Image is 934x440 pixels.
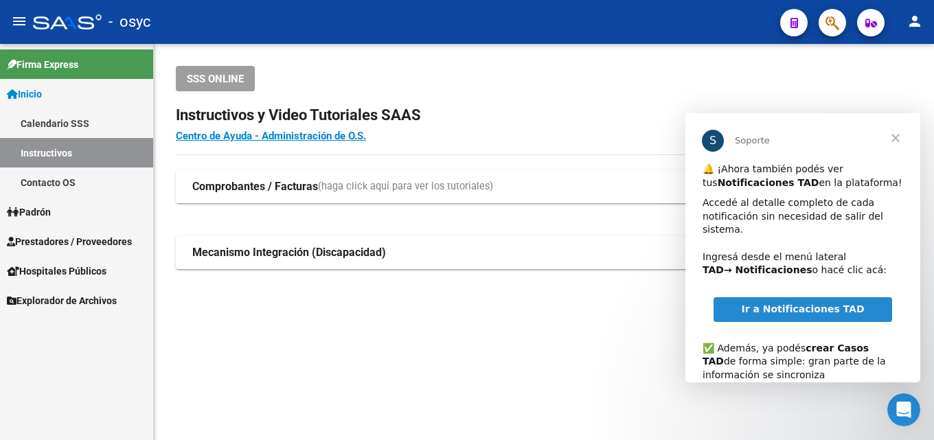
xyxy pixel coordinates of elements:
a: Centro de Ayuda - Administración de O.S. [176,130,366,142]
button: SSS ONLINE [176,66,255,91]
strong: Mecanismo Integración (Discapacidad) [192,245,386,260]
span: SSS ONLINE [187,73,244,85]
mat-icon: person [907,13,923,30]
mat-expansion-panel-header: Mecanismo Integración (Discapacidad) [176,236,912,269]
mat-icon: menu [11,13,27,30]
strong: Comprobantes / Facturas [192,179,318,194]
iframe: Intercom live chat mensaje [685,113,920,382]
span: Prestadores / Proveedores [7,234,132,249]
span: Hospitales Públicos [7,264,106,279]
iframe: Intercom live chat [887,393,920,426]
span: Padrón [7,205,51,220]
mat-expansion-panel-header: Comprobantes / Facturas(haga click aquí para ver los tutoriales) [176,170,912,203]
span: Firma Express [7,57,78,72]
h2: Instructivos y Video Tutoriales SAAS [176,102,912,128]
span: (haga click aquí para ver los tutoriales) [318,179,493,194]
span: - osyc [109,7,151,37]
div: ✅ Además, ya podés de forma simple: gran parte de la información se sincroniza automáticamente y ... [17,215,218,309]
span: Explorador de Archivos [7,293,117,308]
span: Inicio [7,86,42,102]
